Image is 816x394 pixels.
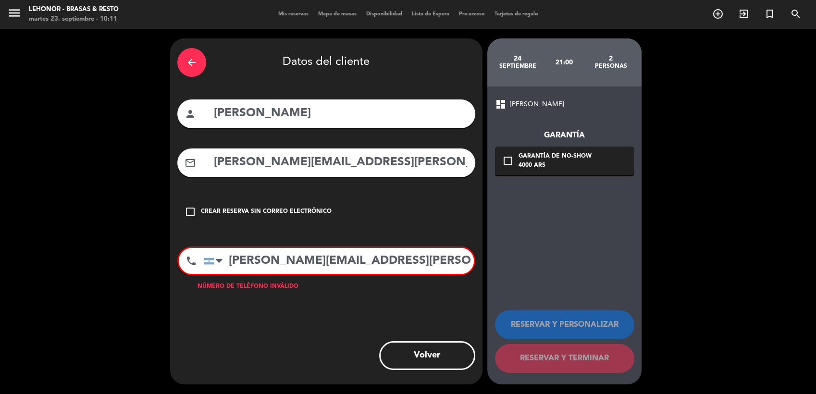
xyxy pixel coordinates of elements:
[712,8,724,20] i: add_circle_outline
[7,6,22,20] i: menu
[407,12,454,17] span: Lista de Espera
[7,6,22,24] button: menu
[495,98,507,110] span: dashboard
[185,255,197,267] i: phone
[541,46,587,79] div: 21:00
[510,99,564,110] span: [PERSON_NAME]
[213,153,468,172] input: Email del cliente
[273,12,313,17] span: Mis reservas
[361,12,407,17] span: Disponibilidad
[204,248,474,274] input: Número de teléfono...
[177,282,475,292] div: Número de teléfono inválido
[738,8,750,20] i: exit_to_app
[495,62,541,70] div: septiembre
[502,155,514,167] i: check_box_outline_blank
[495,55,541,62] div: 24
[587,62,634,70] div: personas
[29,14,119,24] div: martes 23. septiembre - 10:11
[186,57,198,68] i: arrow_back
[177,46,475,79] div: Datos del cliente
[495,129,634,142] div: Garantía
[185,206,196,218] i: check_box_outline_blank
[587,55,634,62] div: 2
[490,12,543,17] span: Tarjetas de regalo
[495,310,634,339] button: RESERVAR Y PERSONALIZAR
[379,341,475,370] button: Volver
[495,344,634,373] button: RESERVAR Y TERMINAR
[313,12,361,17] span: Mapa de mesas
[213,104,468,123] input: Nombre del cliente
[519,161,592,171] div: 4000 ARS
[185,108,196,120] i: person
[764,8,776,20] i: turned_in_not
[790,8,802,20] i: search
[201,207,332,217] div: Crear reserva sin correo electrónico
[185,157,196,169] i: mail_outline
[29,5,119,14] div: Lehonor - Brasas & Resto
[204,248,226,273] div: Argentina: +54
[454,12,490,17] span: Pre-acceso
[519,152,592,161] div: Garantía de no-show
